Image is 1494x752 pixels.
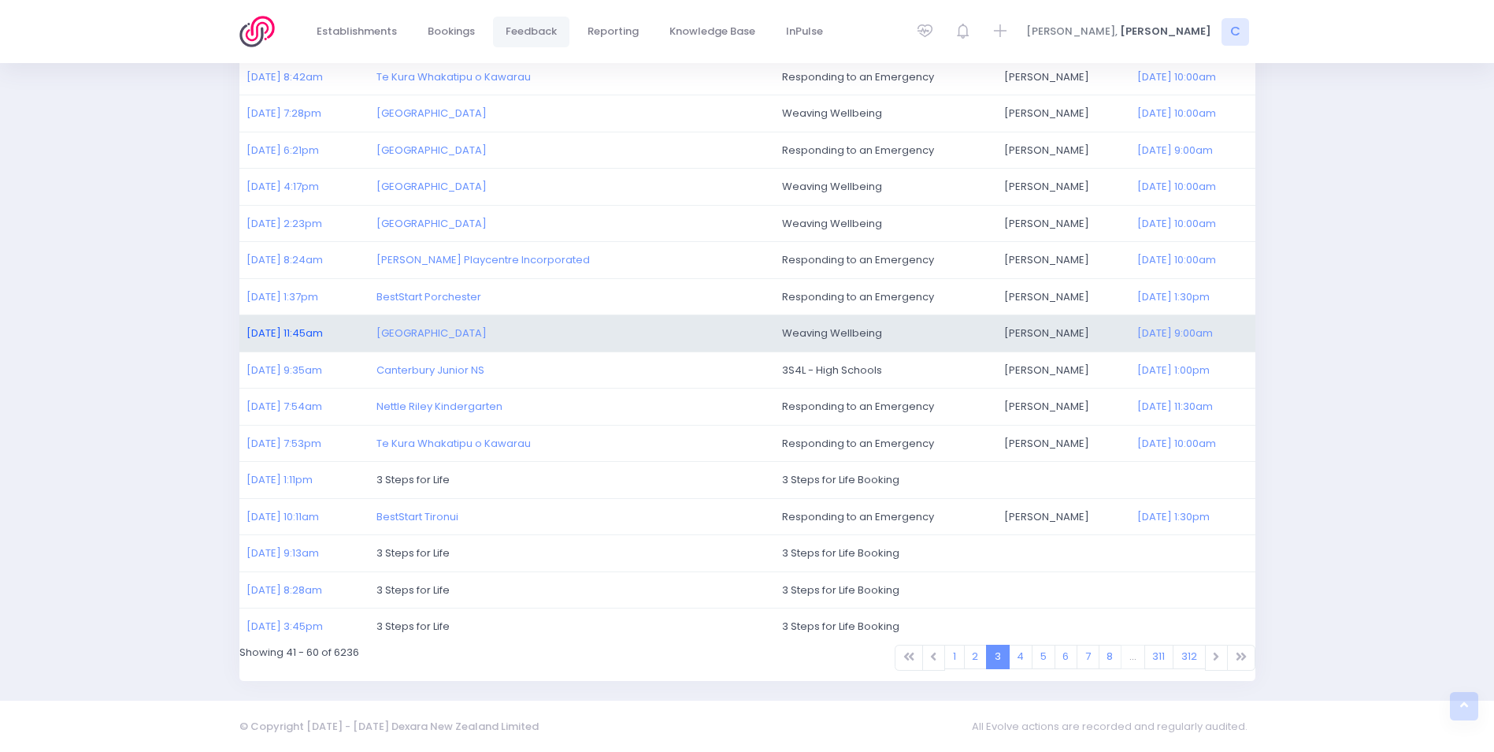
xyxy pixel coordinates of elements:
a: [DATE] 10:00am [1137,252,1216,267]
a: [DATE] 10:00am [1137,436,1216,451]
a: [DATE] 3:45pm [247,619,323,634]
a: [DATE] 9:00am [1137,326,1213,341]
a: [DATE] 10:00am [1137,216,1216,231]
td: [PERSON_NAME] [996,425,1129,462]
a: [DATE] 8:24am [247,252,323,267]
a: [DATE] 10:00am [1137,69,1216,84]
span: InPulse [786,24,823,39]
td: Weaving Wellbeing [774,95,996,132]
a: [DATE] 9:00am [1137,143,1213,158]
a: [DATE] 10:00am [1137,106,1216,121]
a: 311 [1144,645,1174,669]
td: [PERSON_NAME] [996,278,1129,315]
td: 3 Steps for Life Booking [774,462,1255,499]
a: [DATE] 1:11pm [247,472,313,487]
a: Te Kura Whakatipu o Kawarau [376,436,531,451]
a: [DATE] 2:23pm [247,216,322,231]
a: [DATE] 7:28pm [247,106,321,121]
a: 4 [1009,645,1033,669]
span: 3 [986,645,1010,669]
td: Responding to an Emergency [774,498,996,535]
a: [GEOGRAPHIC_DATA] [376,143,487,158]
td: Weaving Wellbeing [774,169,996,206]
a: Canterbury Junior NS [376,363,484,378]
span: [PERSON_NAME], [1026,24,1118,39]
span: 3 Steps for Life [376,619,450,634]
a: [GEOGRAPHIC_DATA] [376,106,487,121]
a: 6 [1055,645,1078,669]
a: [DATE] 1:37pm [247,289,318,304]
a: Reporting [575,17,652,47]
a: [DATE] 10:11am [247,509,319,524]
td: 3S4L - High Schools [774,352,996,389]
a: [DATE] 7:54am [247,399,322,414]
span: All Evolve actions are recorded and regularly audited. [972,711,1255,742]
td: 3 Steps for Life Booking [774,535,1255,572]
a: Feedback [493,17,570,47]
a: Bookings [415,17,488,47]
a: [DATE] 7:53pm [247,436,321,451]
a: [DATE] 4:17pm [247,179,319,194]
a: [DATE] 11:45am [247,326,323,341]
a: [DATE] 6:21pm [247,143,319,158]
span: Knowledge Base [669,24,755,39]
a: [DATE] 8:42am [247,69,323,84]
a: 1 [944,645,965,669]
td: Responding to an Emergency [774,278,996,315]
td: [PERSON_NAME] [996,132,1129,169]
a: Knowledge Base [657,17,769,47]
td: Responding to an Emergency [774,242,996,279]
span: Reporting [588,24,639,39]
td: [PERSON_NAME] [996,242,1129,279]
a: [DATE] 11:30am [1137,399,1213,414]
td: 3 Steps for Life Booking [774,571,1255,609]
a: 2 [964,645,988,669]
td: [PERSON_NAME] [996,352,1129,389]
a: [DATE] 1:00pm [1137,363,1210,378]
td: [PERSON_NAME] [996,58,1129,95]
td: [PERSON_NAME] [996,205,1129,242]
a: [GEOGRAPHIC_DATA] [376,216,487,231]
a: [PERSON_NAME] Playcentre Incorporated [376,252,590,267]
td: [PERSON_NAME] [996,389,1129,426]
td: [PERSON_NAME] [996,95,1129,132]
td: 3 Steps for Life Booking [774,609,1255,645]
td: [PERSON_NAME] [996,498,1129,535]
a: 7 [1077,645,1099,669]
a: [DATE] 1:30pm [1137,289,1210,304]
a: Nettle Riley Kindergarten [376,399,502,414]
span: [PERSON_NAME] [1120,24,1211,39]
a: [DATE] 10:00am [1137,179,1216,194]
a: Te Kura Whakatipu o Kawarau [376,69,531,84]
td: Weaving Wellbeing [774,315,996,352]
td: Responding to an Emergency [774,132,996,169]
td: Responding to an Emergency [774,58,996,95]
td: Responding to an Emergency [774,425,996,462]
a: 8 [1099,645,1122,669]
a: Establishments [304,17,410,47]
td: Weaving Wellbeing [774,205,996,242]
div: Showing 41 - 60 of 6236 [229,645,747,681]
td: Responding to an Emergency [774,389,996,426]
span: Feedback [506,24,557,39]
td: [PERSON_NAME] [996,169,1129,206]
span: Establishments [317,24,397,39]
a: [GEOGRAPHIC_DATA] [376,179,487,194]
span: C [1222,18,1249,46]
a: [DATE] 8:28am [247,583,322,598]
a: [DATE] 1:30pm [1137,509,1210,524]
a: [DATE] 9:13am [247,545,319,560]
a: [DATE] 9:35am [247,363,322,378]
a: 312 [1173,645,1206,669]
span: 3 Steps for Life [376,472,450,487]
span: © Copyright [DATE] - [DATE] Dexara New Zealand Limited [239,719,539,734]
a: [GEOGRAPHIC_DATA] [376,326,487,341]
img: Logo [239,16,284,47]
span: 3 Steps for Life [376,545,450,560]
a: InPulse [773,17,836,47]
a: 5 [1032,645,1055,669]
span: Bookings [428,24,475,39]
a: BestStart Porchester [376,289,481,304]
span: 3 Steps for Life [376,583,450,598]
a: BestStart Tironui [376,509,458,524]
